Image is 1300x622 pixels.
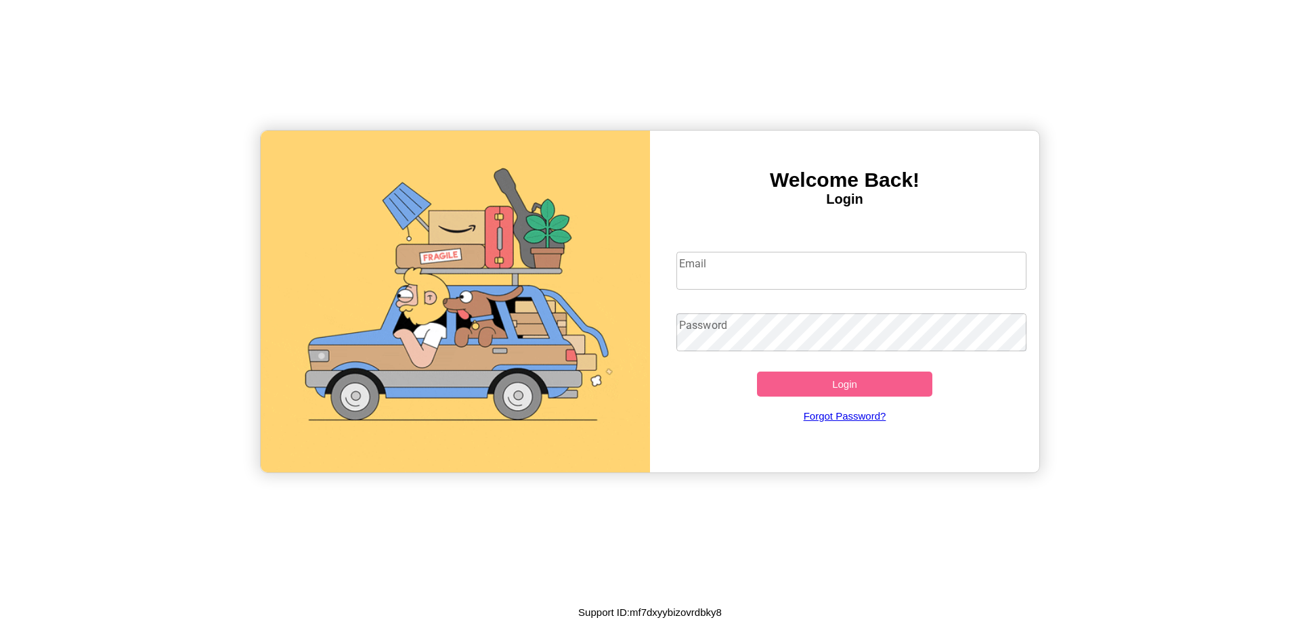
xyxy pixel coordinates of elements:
a: Forgot Password? [670,397,1020,435]
h3: Welcome Back! [650,169,1039,192]
img: gif [261,131,650,472]
button: Login [757,372,932,397]
h4: Login [650,192,1039,207]
p: Support ID: mf7dxyybizovrdbky8 [578,603,722,621]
